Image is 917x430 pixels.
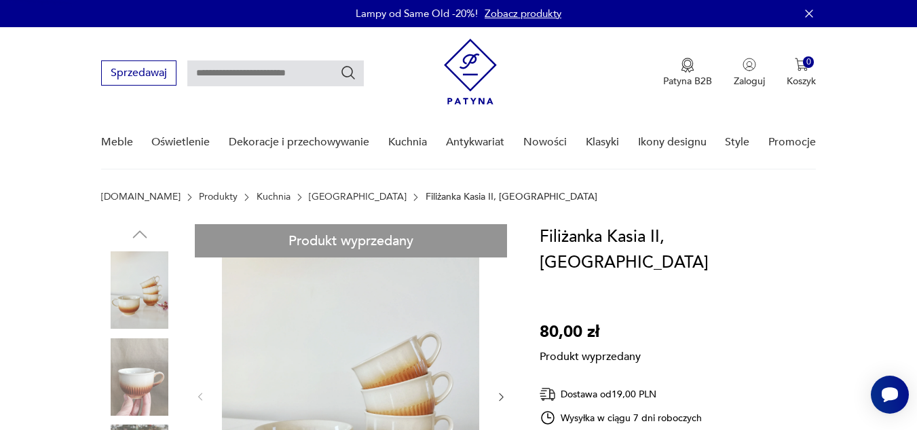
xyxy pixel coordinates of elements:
a: Kuchnia [388,116,427,168]
a: Promocje [768,116,816,168]
a: Meble [101,116,133,168]
iframe: Smartsupp widget button [871,376,909,414]
button: Zaloguj [734,58,765,88]
a: Zobacz produkty [485,7,561,20]
p: Patyna B2B [663,75,712,88]
a: Oświetlenie [151,116,210,168]
a: Sprzedawaj [101,69,176,79]
a: Dekoracje i przechowywanie [229,116,369,168]
img: Ikona koszyka [795,58,808,71]
p: Produkt wyprzedany [540,345,641,364]
a: Style [725,116,749,168]
img: Ikona dostawy [540,386,556,403]
a: Ikona medaluPatyna B2B [663,58,712,88]
a: Antykwariat [446,116,504,168]
button: 0Koszyk [787,58,816,88]
p: Koszyk [787,75,816,88]
img: Patyna - sklep z meblami i dekoracjami vintage [444,39,497,105]
div: 0 [803,56,815,68]
a: Produkty [199,192,238,202]
p: 80,00 zł [540,319,641,345]
a: Ikony designu [638,116,707,168]
h1: Filiżanka Kasia II, [GEOGRAPHIC_DATA] [540,224,826,276]
button: Patyna B2B [663,58,712,88]
p: Filiżanka Kasia II, [GEOGRAPHIC_DATA] [426,192,597,202]
p: Zaloguj [734,75,765,88]
div: Dostawa od 19,00 PLN [540,386,703,403]
a: [DOMAIN_NAME] [101,192,181,202]
p: Lampy od Same Old -20%! [356,7,478,20]
img: Ikona medalu [681,58,694,73]
a: Kuchnia [257,192,291,202]
a: Klasyki [586,116,619,168]
img: Ikonka użytkownika [743,58,756,71]
div: Wysyłka w ciągu 7 dni roboczych [540,410,703,426]
button: Sprzedawaj [101,60,176,86]
a: Nowości [523,116,567,168]
a: [GEOGRAPHIC_DATA] [309,192,407,202]
button: Szukaj [340,65,356,81]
